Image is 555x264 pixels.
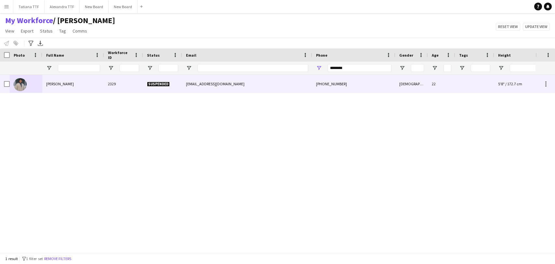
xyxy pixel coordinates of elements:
button: Open Filter Menu [147,65,153,71]
input: Tags Filter Input [471,64,490,72]
button: Open Filter Menu [186,65,192,71]
input: Gender Filter Input [411,64,424,72]
button: Tatiana TTF [13,0,45,13]
span: Phone [316,53,327,58]
button: Open Filter Menu [399,65,405,71]
button: Open Filter Menu [46,65,52,71]
a: Tag [57,27,69,35]
span: Gender [399,53,413,58]
input: Workforce ID Filter Input [120,64,139,72]
span: Email [186,53,196,58]
button: Remove filters [43,255,73,262]
app-action-btn: Export XLSX [36,39,44,47]
a: My Workforce [5,16,53,25]
span: Photo [14,53,25,58]
img: Abdulhakeem Pagayawan [14,78,27,91]
div: [EMAIL_ADDRESS][DOMAIN_NAME] [182,75,312,93]
button: New Board [109,0,138,13]
button: Open Filter Menu [108,65,114,71]
a: Export [18,27,36,35]
div: [PHONE_NUMBER] [312,75,395,93]
span: Workforce ID [108,50,131,60]
span: [PERSON_NAME] [46,81,74,86]
button: Open Filter Menu [316,65,322,71]
div: 2329 [104,75,143,93]
button: Open Filter Menu [432,65,438,71]
span: View [5,28,14,34]
button: New Board [80,0,109,13]
div: [DEMOGRAPHIC_DATA] [395,75,428,93]
app-action-btn: Advanced filters [27,39,35,47]
span: Height [498,53,511,58]
span: Comms [73,28,87,34]
span: TATIANA [53,16,115,25]
span: Status [147,53,160,58]
button: Alexandra TTF [45,0,80,13]
input: Full Name Filter Input [58,64,100,72]
button: Open Filter Menu [459,65,465,71]
input: Status Filter Input [159,64,178,72]
a: Status [37,27,55,35]
span: Tags [459,53,468,58]
span: Suspended [147,82,170,87]
span: 1 filter set [26,256,43,261]
span: Full Name [46,53,64,58]
span: Status [40,28,53,34]
input: Age Filter Input [443,64,451,72]
input: Phone Filter Input [328,64,391,72]
a: View [3,27,17,35]
button: Reset view [496,23,520,31]
button: Open Filter Menu [498,65,504,71]
div: 22 [428,75,455,93]
span: Export [21,28,33,34]
input: Email Filter Input [198,64,308,72]
span: Age [432,53,439,58]
span: Tag [59,28,66,34]
button: Update view [523,23,550,31]
a: Comms [70,27,90,35]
